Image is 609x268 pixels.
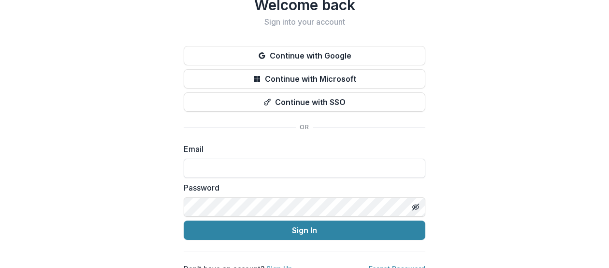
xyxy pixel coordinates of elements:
button: Continue with Microsoft [184,69,425,89]
h2: Sign into your account [184,17,425,27]
label: Email [184,143,420,155]
button: Sign In [184,221,425,240]
button: Continue with SSO [184,92,425,112]
button: Continue with Google [184,46,425,65]
button: Toggle password visibility [408,199,423,215]
label: Password [184,182,420,194]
